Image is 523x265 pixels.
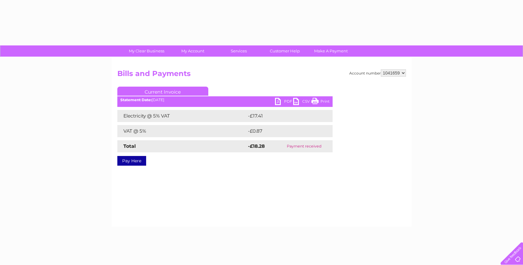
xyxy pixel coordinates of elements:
a: Print [311,98,330,107]
a: Pay Here [117,156,146,166]
a: My Clear Business [122,45,172,57]
a: Current Invoice [117,87,208,96]
div: Account number [349,69,406,77]
a: Customer Help [260,45,310,57]
td: Payment received [276,140,332,152]
a: PDF [275,98,293,107]
b: Statement Date: [120,98,152,102]
a: My Account [168,45,218,57]
strong: -£18.28 [248,143,265,149]
strong: Total [123,143,136,149]
td: Electricity @ 5% VAT [117,110,246,122]
a: CSV [293,98,311,107]
a: Make A Payment [306,45,356,57]
h2: Bills and Payments [117,69,406,81]
td: -£0.87 [246,125,320,137]
td: -£17.41 [246,110,320,122]
a: Services [214,45,264,57]
div: [DATE] [117,98,333,102]
td: VAT @ 5% [117,125,246,137]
